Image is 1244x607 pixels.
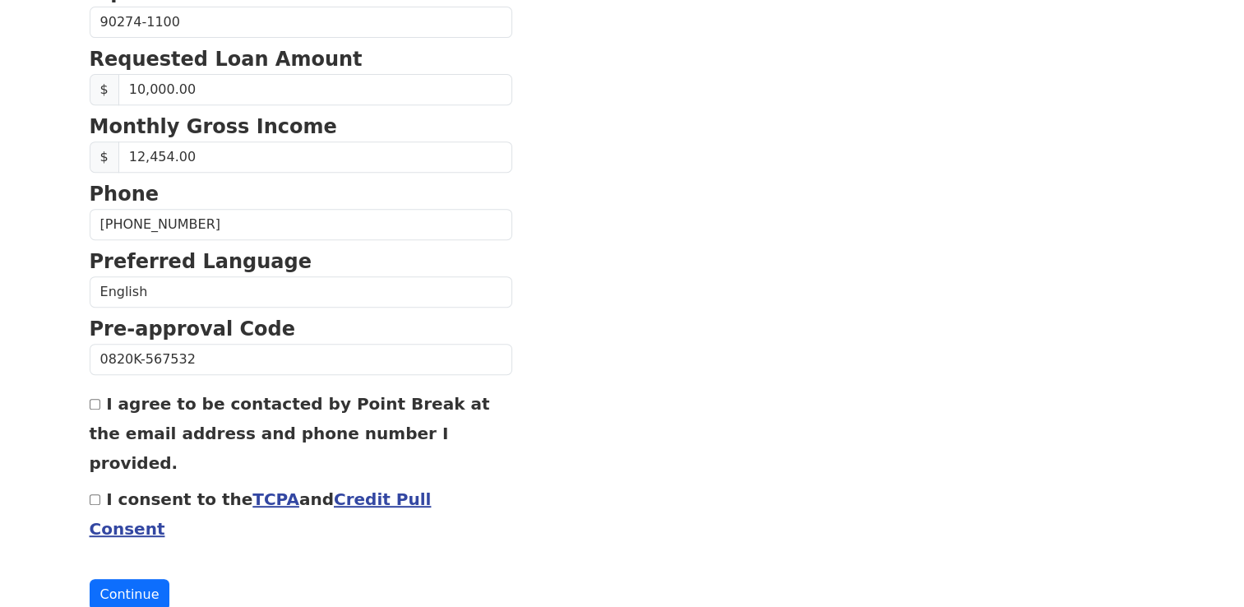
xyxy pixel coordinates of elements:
input: Phone [90,209,512,240]
input: Zip Code [90,7,512,38]
strong: Requested Loan Amount [90,48,363,71]
label: I agree to be contacted by Point Break at the email address and phone number I provided. [90,394,490,473]
span: $ [90,141,119,173]
input: Pre-approval Code [90,344,512,375]
strong: Phone [90,183,160,206]
label: I consent to the and [90,489,432,539]
p: Monthly Gross Income [90,112,512,141]
strong: Preferred Language [90,250,312,273]
a: TCPA [252,489,299,509]
span: $ [90,74,119,105]
input: Requested Loan Amount [118,74,512,105]
input: Monthly Gross Income [118,141,512,173]
strong: Pre-approval Code [90,317,296,341]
